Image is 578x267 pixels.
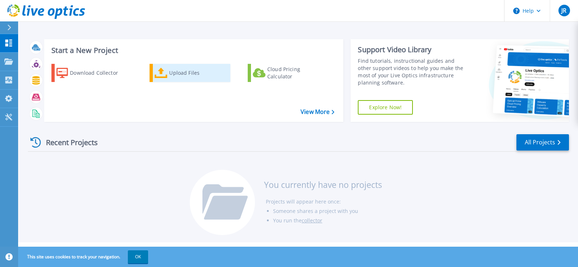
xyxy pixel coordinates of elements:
span: This site uses cookies to track your navigation. [20,250,148,263]
div: Cloud Pricing Calculator [267,66,325,80]
div: Upload Files [169,66,227,80]
div: Find tutorials, instructional guides and other support videos to help you make the most of your L... [358,57,468,86]
a: Upload Files [150,64,230,82]
li: Projects will appear here once: [266,197,382,206]
span: JR [561,8,566,13]
li: You run the [273,216,382,225]
a: Download Collector [51,64,132,82]
a: collector [302,217,322,224]
li: Someone shares a project with you [273,206,382,216]
a: Cloud Pricing Calculator [248,64,328,82]
div: Support Video Library [358,45,468,54]
h3: You currently have no projects [264,181,382,189]
a: View More [301,108,334,115]
a: All Projects [516,134,569,151]
h3: Start a New Project [51,46,334,54]
div: Recent Projects [28,133,108,151]
div: Download Collector [70,66,128,80]
a: Explore Now! [358,100,413,115]
button: OK [128,250,148,263]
